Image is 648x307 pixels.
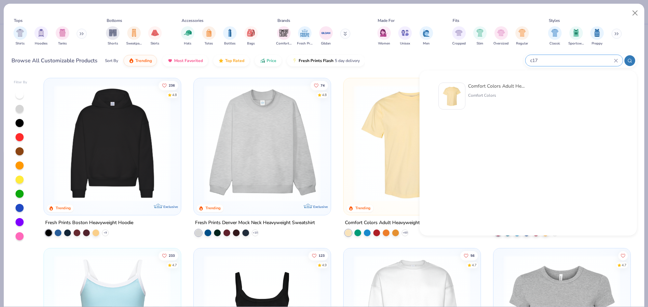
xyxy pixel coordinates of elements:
span: Regular [516,41,528,46]
img: Women Image [380,29,388,37]
span: 236 [169,84,175,87]
div: Tops [14,18,23,24]
div: filter for Bags [244,26,258,46]
button: Trending [124,55,157,66]
button: filter button [493,26,509,46]
button: filter button [181,26,194,46]
span: + 10 [253,231,258,235]
div: filter for Regular [515,26,529,46]
img: Shorts Image [109,29,117,37]
div: filter for Comfort Colors [276,26,292,46]
input: Try "T-Shirt" [530,57,614,64]
div: Comfort Colors Adult Heavyweight T-Shirt [345,219,436,227]
div: Bottoms [107,18,122,24]
div: Sort By [105,58,118,64]
img: TopRated.gif [218,58,224,63]
button: filter button [202,26,216,46]
span: 233 [169,254,175,257]
button: Most Favorited [162,55,208,66]
span: Bags [247,41,255,46]
div: filter for Hats [181,26,194,46]
img: flash.gif [292,58,297,63]
div: filter for Bottles [223,26,237,46]
span: Tanks [58,41,67,46]
div: filter for Women [377,26,391,46]
button: filter button [126,26,142,46]
button: filter button [398,26,412,46]
button: Like [460,251,478,260]
div: Brands [277,18,290,24]
span: Hats [184,41,191,46]
div: Comfort Colors Adult Heavyweight T-Shirt [468,83,525,90]
div: filter for Totes [202,26,216,46]
img: 029b8af0-80e6-406f-9fdc-fdf898547912 [441,86,462,106]
button: filter button [515,26,529,46]
span: 5 day delivery [335,57,360,65]
span: Preppy [592,41,602,46]
span: Hoodies [35,41,48,46]
img: Totes Image [205,29,213,37]
div: 4.8 [322,92,327,97]
div: filter for Preppy [590,26,604,46]
img: trending.gif [129,58,134,63]
img: Sportswear Image [572,29,580,37]
img: Bags Image [247,29,254,37]
span: Trending [135,58,152,63]
span: Comfort Colors [276,41,292,46]
div: filter for Gildan [319,26,333,46]
button: Top Rated [213,55,249,66]
img: Hats Image [184,29,192,37]
div: filter for Sportswear [568,26,584,46]
div: filter for Skirts [148,26,162,46]
span: Men [423,41,430,46]
img: Regular Image [518,29,526,37]
div: Styles [549,18,560,24]
span: Exclusive [313,205,328,209]
div: Comfort Colors [468,92,525,98]
span: Oversized [493,41,509,46]
div: filter for Sweatpants [126,26,142,46]
span: 74 [321,84,325,87]
button: filter button [276,26,292,46]
img: Slim Image [476,29,484,37]
button: filter button [148,26,162,46]
img: Shirts Image [16,29,24,37]
button: Close [629,7,642,20]
button: filter button [473,26,487,46]
span: Gildan [321,41,331,46]
span: + 9 [104,231,107,235]
div: Fresh Prints Boston Heavyweight Hoodie [45,219,133,227]
div: Made For [378,18,395,24]
img: a90f7c54-8796-4cb2-9d6e-4e9644cfe0fe [324,85,448,202]
div: filter for Oversized [493,26,509,46]
span: Shorts [108,41,118,46]
button: filter button [319,26,333,46]
img: Hoodies Image [37,29,45,37]
span: Fresh Prints Flash [299,58,333,63]
button: filter button [590,26,604,46]
div: Accessories [182,18,204,24]
div: filter for Hoodies [34,26,48,46]
img: Preppy Image [593,29,601,37]
img: Skirts Image [151,29,159,37]
div: filter for Shirts [13,26,27,46]
span: Sweatpants [126,41,142,46]
button: filter button [106,26,119,46]
img: 029b8af0-80e6-406f-9fdc-fdf898547912 [350,85,474,202]
span: Exclusive [163,205,178,209]
span: Fresh Prints [297,41,313,46]
button: filter button [34,26,48,46]
span: Unisex [400,41,410,46]
span: Price [267,58,276,63]
div: filter for Fresh Prints [297,26,313,46]
span: Top Rated [225,58,244,63]
button: filter button [420,26,433,46]
button: filter button [297,26,313,46]
span: Most Favorited [174,58,203,63]
img: f5d85501-0dbb-4ee4-b115-c08fa3845d83 [200,85,324,202]
img: Cropped Image [455,29,463,37]
button: filter button [452,26,466,46]
div: 4.7 [622,263,626,268]
span: Skirts [151,41,159,46]
img: Sweatpants Image [130,29,138,37]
